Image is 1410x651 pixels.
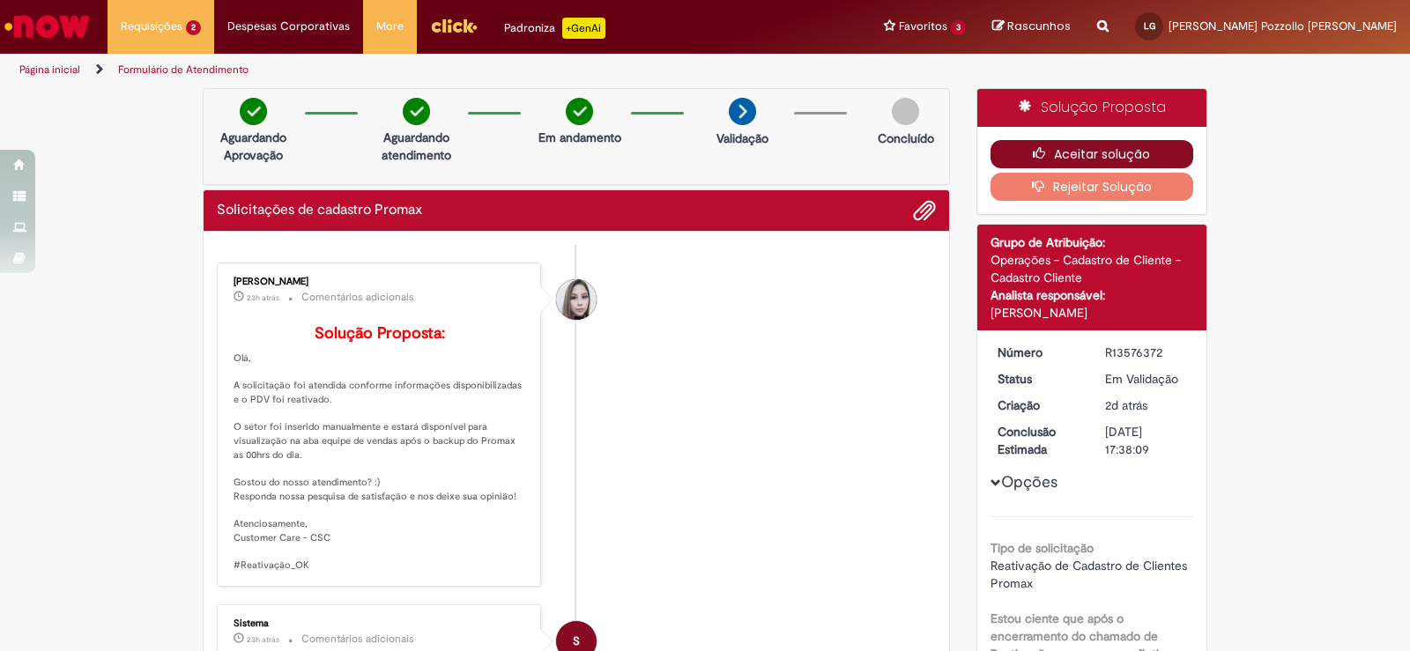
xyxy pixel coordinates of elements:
[991,233,1194,251] div: Grupo de Atribuição:
[556,279,597,320] div: Daniele Aparecida Queiroz
[118,63,249,77] a: Formulário de Atendimento
[13,54,927,86] ul: Trilhas de página
[899,18,947,35] span: Favoritos
[991,173,1194,201] button: Rejeitar Solução
[562,18,605,39] p: +GenAi
[1105,344,1187,361] div: R13576372
[991,558,1191,591] span: Reativação de Cadastro de Clientes Promax
[984,423,1093,458] dt: Conclusão Estimada
[430,12,478,39] img: click_logo_yellow_360x200.png
[247,634,279,645] time: 30/09/2025 09:05:56
[1105,397,1147,413] span: 2d atrás
[984,344,1093,361] dt: Número
[227,18,350,35] span: Despesas Corporativas
[19,63,80,77] a: Página inicial
[992,18,1071,35] a: Rascunhos
[234,277,527,287] div: [PERSON_NAME]
[240,98,267,125] img: check-circle-green.png
[1105,423,1187,458] div: [DATE] 17:38:09
[504,18,605,39] div: Padroniza
[121,18,182,35] span: Requisições
[1169,18,1397,33] span: [PERSON_NAME] Pozzollo [PERSON_NAME]
[991,304,1194,322] div: [PERSON_NAME]
[1105,397,1147,413] time: 29/09/2025 11:54:43
[234,325,527,573] p: Olá, A solicitação foi atendida conforme informações disponibilizadas e o PDV foi reativado. O se...
[977,89,1207,127] div: Solução Proposta
[1105,370,1187,388] div: Em Validação
[991,251,1194,286] div: Operações - Cadastro de Cliente - Cadastro Cliente
[247,292,279,303] time: 30/09/2025 09:47:19
[234,618,527,629] div: Sistema
[984,396,1093,414] dt: Criação
[538,129,621,146] p: Em andamento
[892,98,919,125] img: img-circle-grey.png
[2,9,93,44] img: ServiceNow
[913,199,936,222] button: Adicionar anexos
[186,20,201,35] span: 2
[247,634,279,645] span: 23h atrás
[984,370,1093,388] dt: Status
[403,98,430,125] img: check-circle-green.png
[301,632,414,647] small: Comentários adicionais
[374,129,459,164] p: Aguardando atendimento
[991,286,1194,304] div: Analista responsável:
[991,140,1194,168] button: Aceitar solução
[1105,396,1187,414] div: 29/09/2025 11:54:43
[247,292,279,303] span: 23h atrás
[991,540,1094,556] b: Tipo de solicitação
[1007,18,1071,34] span: Rascunhos
[951,20,966,35] span: 3
[878,129,934,147] p: Concluído
[376,18,404,35] span: More
[1144,20,1155,32] span: LG
[729,98,756,125] img: arrow-next.png
[301,290,414,305] small: Comentários adicionais
[566,98,593,125] img: check-circle-green.png
[211,129,296,164] p: Aguardando Aprovação
[315,323,445,344] b: Solução Proposta:
[217,203,422,218] h2: Solicitações de cadastro Promax Histórico de tíquete
[716,129,768,147] p: Validação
